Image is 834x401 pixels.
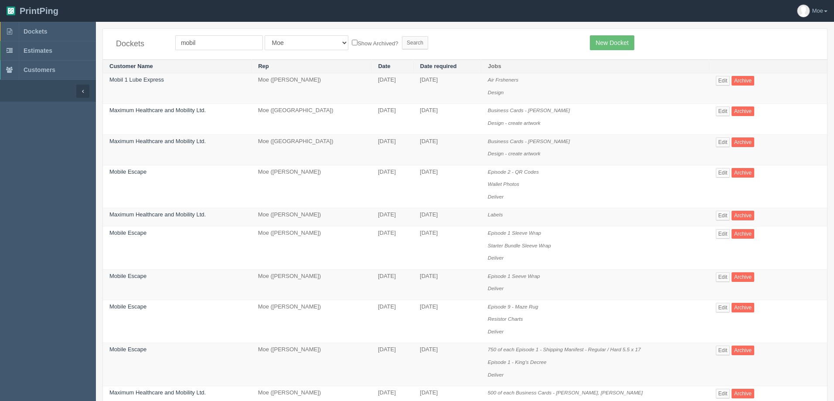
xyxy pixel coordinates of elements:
[488,77,518,82] i: Air Frsheners
[732,137,754,147] a: Archive
[481,59,709,73] th: Jobs
[116,40,162,48] h4: Dockets
[488,390,643,395] i: 500 of each Business Cards - [PERSON_NAME], [PERSON_NAME]
[371,208,413,226] td: [DATE]
[413,343,481,386] td: [DATE]
[252,300,371,343] td: Moe ([PERSON_NAME])
[371,343,413,386] td: [DATE]
[716,211,730,220] a: Edit
[413,300,481,343] td: [DATE]
[716,346,730,355] a: Edit
[413,208,481,226] td: [DATE]
[488,138,570,144] i: Business Cards - [PERSON_NAME]
[488,304,538,309] i: Episode 9 - Maze Rug
[109,389,206,396] a: Maximum Healthcare and Mobility Ltd.
[732,303,754,312] a: Archive
[378,63,390,69] a: Date
[716,168,730,178] a: Edit
[371,269,413,300] td: [DATE]
[252,226,371,269] td: Moe ([PERSON_NAME])
[413,104,481,134] td: [DATE]
[371,104,413,134] td: [DATE]
[488,194,504,199] i: Deliver
[488,169,539,175] i: Episode 2 - QR Codes
[413,269,481,300] td: [DATE]
[371,226,413,269] td: [DATE]
[488,273,540,279] i: Episode 1 Seeve Wrap
[413,226,481,269] td: [DATE]
[109,63,153,69] a: Customer Name
[109,273,146,279] a: Mobile Escape
[371,134,413,165] td: [DATE]
[352,40,357,45] input: Show Archived?
[488,316,523,322] i: Resistor Charts
[252,343,371,386] td: Moe ([PERSON_NAME])
[716,272,730,282] a: Edit
[488,107,570,113] i: Business Cards - [PERSON_NAME]
[252,104,371,134] td: Moe ([GEOGRAPHIC_DATA])
[716,229,730,239] a: Edit
[24,47,52,54] span: Estimates
[732,346,754,355] a: Archive
[252,208,371,226] td: Moe ([PERSON_NAME])
[371,73,413,104] td: [DATE]
[732,211,754,220] a: Archive
[109,138,206,144] a: Maximum Healthcare and Mobility Ltd.
[488,89,504,95] i: Design
[109,230,146,236] a: Mobile Escape
[252,73,371,104] td: Moe ([PERSON_NAME])
[732,106,754,116] a: Archive
[716,389,730,398] a: Edit
[175,35,263,50] input: Customer Name
[732,76,754,86] a: Archive
[488,285,504,291] i: Deliver
[488,255,504,260] i: Deliver
[109,107,206,113] a: Maximum Healthcare and Mobility Ltd.
[488,120,541,126] i: Design - create artwork
[413,134,481,165] td: [DATE]
[109,303,146,310] a: Mobile Escape
[488,359,547,365] i: Episode 1 - King's Decree
[258,63,269,69] a: Rep
[488,243,551,248] i: Starter Bundle Sleeve Wrap
[252,165,371,208] td: Moe ([PERSON_NAME])
[109,346,146,353] a: Mobile Escape
[716,76,730,86] a: Edit
[716,303,730,312] a: Edit
[590,35,634,50] a: New Docket
[488,230,541,236] i: Episode 1 Sleeve Wrap
[732,272,754,282] a: Archive
[371,165,413,208] td: [DATE]
[732,168,754,178] a: Archive
[24,66,55,73] span: Customers
[252,269,371,300] td: Moe ([PERSON_NAME])
[488,346,641,352] i: 750 of each Episode 1 - Shipping Manifest - Regular / Hard 5.5 x 17
[413,165,481,208] td: [DATE]
[24,28,47,35] span: Dockets
[488,151,541,156] i: Design - create artwork
[352,38,398,48] label: Show Archived?
[716,137,730,147] a: Edit
[109,168,146,175] a: Mobile Escape
[488,372,504,377] i: Deliver
[402,36,428,49] input: Search
[252,134,371,165] td: Moe ([GEOGRAPHIC_DATA])
[109,76,164,83] a: Mobil 1 Lube Express
[488,181,519,187] i: Wallet Photos
[488,329,504,334] i: Deliver
[732,229,754,239] a: Archive
[420,63,457,69] a: Date required
[7,7,15,15] img: logo-3e63b451c926e2ac314895c53de4908e5d424f24456219fb08d385ab2e579770.png
[732,389,754,398] a: Archive
[371,300,413,343] td: [DATE]
[488,212,503,217] i: Labels
[716,106,730,116] a: Edit
[797,5,810,17] img: avatar_default-7531ab5dedf162e01f1e0bb0964e6a185e93c5c22dfe317fb01d7f8cd2b1632c.jpg
[109,211,206,218] a: Maximum Healthcare and Mobility Ltd.
[413,73,481,104] td: [DATE]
